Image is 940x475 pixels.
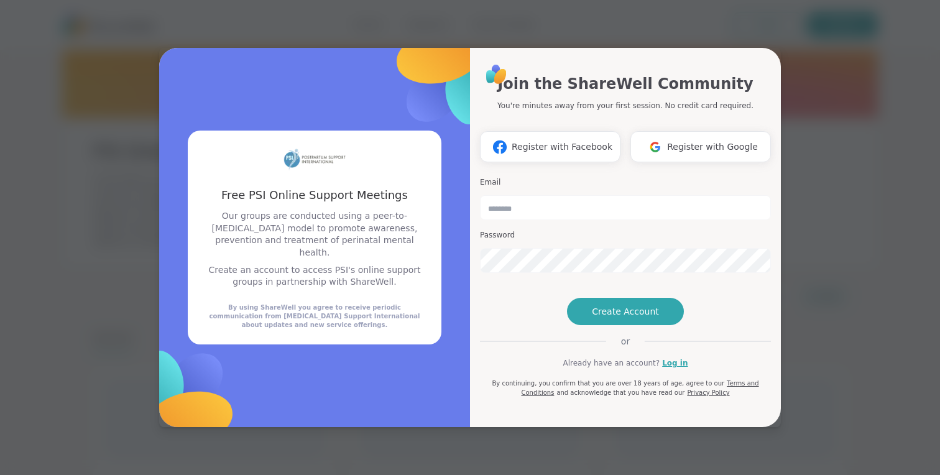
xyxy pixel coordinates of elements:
[643,136,667,159] img: ShareWell Logomark
[203,303,426,330] div: By using ShareWell you agree to receive periodic communication from [MEDICAL_DATA] Support Intern...
[482,60,510,88] img: ShareWell Logo
[521,380,758,396] a: Terms and Conditions
[556,389,684,396] span: and acknowledge that you have read our
[563,357,660,369] span: Already have an account?
[592,305,659,318] span: Create Account
[497,73,753,95] h1: Join the ShareWell Community
[567,298,684,325] button: Create Account
[497,100,753,111] p: You're minutes away from your first session. No credit card required.
[512,141,612,154] span: Register with Facebook
[203,187,426,203] h3: Free PSI Online Support Meetings
[488,136,512,159] img: ShareWell Logomark
[630,131,771,162] button: Register with Google
[606,335,645,348] span: or
[283,145,346,172] img: partner logo
[662,357,688,369] a: Log in
[480,131,620,162] button: Register with Facebook
[480,230,771,241] h3: Password
[203,264,426,288] p: Create an account to access PSI's online support groups in partnership with ShareWell.
[480,177,771,188] h3: Email
[203,210,426,259] p: Our groups are conducted using a peer-to-[MEDICAL_DATA] model to promote awareness, prevention an...
[687,389,729,396] a: Privacy Policy
[667,141,758,154] span: Register with Google
[492,380,724,387] span: By continuing, you confirm that you are over 18 years of age, agree to our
